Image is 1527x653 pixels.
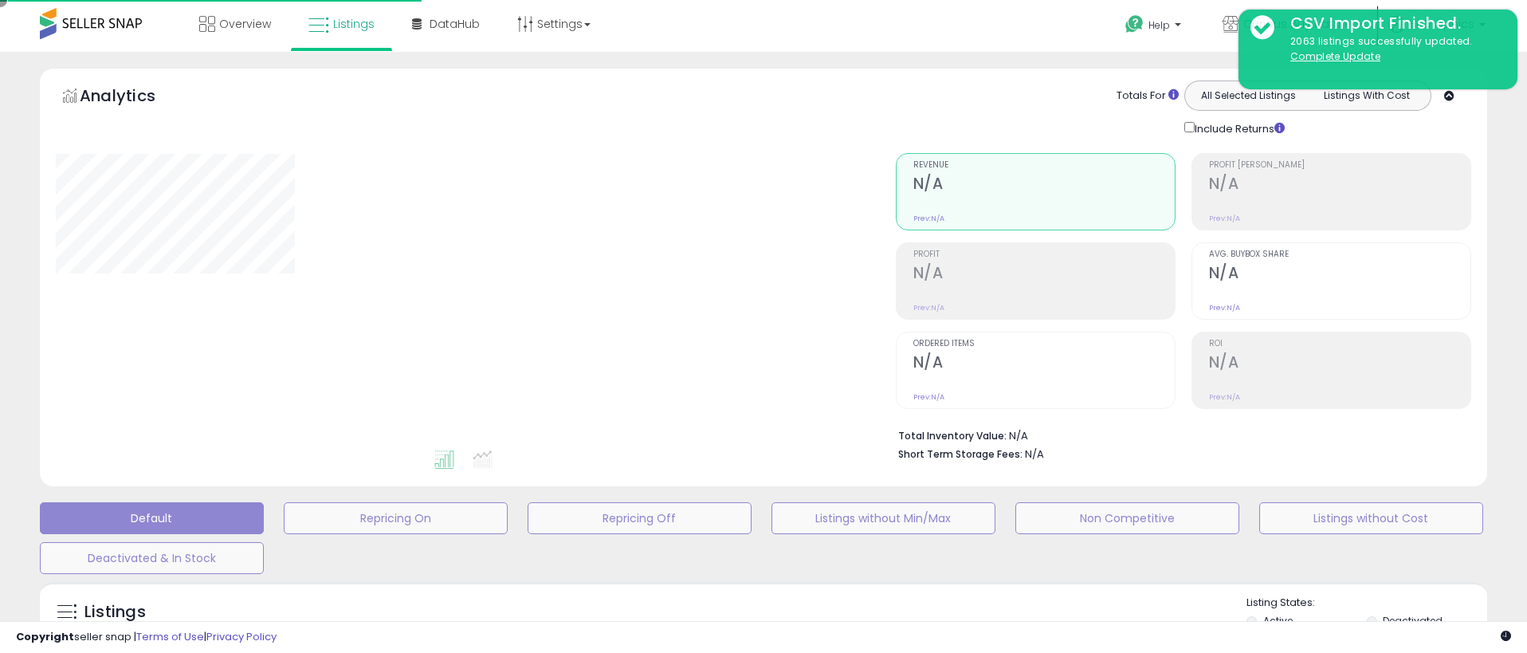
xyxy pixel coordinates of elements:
strong: Copyright [16,629,74,644]
h2: N/A [913,264,1175,285]
span: ROI [1209,340,1470,348]
button: Listings With Cost [1307,85,1426,106]
span: Avg. Buybox Share [1209,250,1470,259]
small: Prev: N/A [1209,214,1240,223]
small: Prev: N/A [913,303,944,313]
span: Revenue [913,161,1175,170]
small: Prev: N/A [913,214,944,223]
span: Profit [PERSON_NAME] [1209,161,1470,170]
span: N/A [1025,446,1044,462]
span: DataHub [430,16,480,32]
i: Get Help [1125,14,1144,34]
li: N/A [898,425,1460,444]
div: Totals For [1117,89,1179,104]
h5: Analytics [80,85,186,111]
button: Default [40,502,264,534]
button: Listings without Min/Max [771,502,995,534]
button: All Selected Listings [1189,85,1308,106]
a: Help [1113,2,1197,52]
small: Prev: N/A [1209,392,1240,402]
button: Repricing On [284,502,508,534]
div: Include Returns [1172,119,1304,137]
u: Complete Update [1290,49,1380,63]
h2: N/A [913,175,1175,196]
div: 2063 listings successfully updated. [1278,34,1505,64]
span: Overview [219,16,271,32]
span: Help [1148,18,1170,32]
button: Repricing Off [528,502,752,534]
div: CSV Import Finished. [1278,12,1505,35]
b: Total Inventory Value: [898,429,1007,443]
div: seller snap | | [16,630,277,645]
h2: N/A [1209,264,1470,285]
h2: N/A [1209,353,1470,375]
span: Ordered Items [913,340,1175,348]
h2: N/A [1209,175,1470,196]
button: Non Competitive [1015,502,1239,534]
button: Listings without Cost [1259,502,1483,534]
h2: N/A [913,353,1175,375]
b: Short Term Storage Fees: [898,447,1023,461]
button: Deactivated & In Stock [40,542,264,574]
small: Prev: N/A [1209,303,1240,313]
span: Listings [333,16,375,32]
span: Profit [913,250,1175,259]
small: Prev: N/A [913,392,944,402]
